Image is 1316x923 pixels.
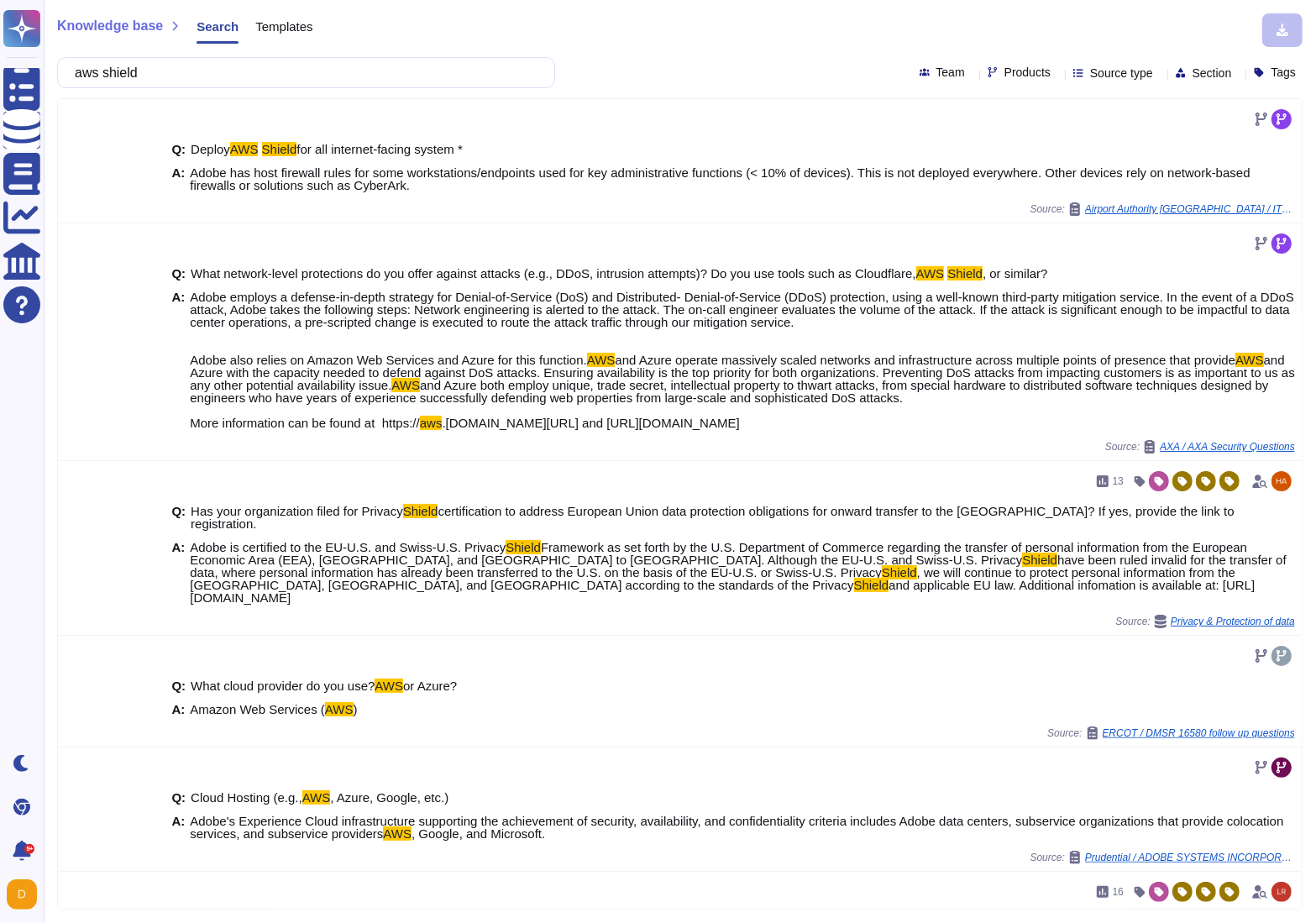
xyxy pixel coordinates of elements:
[171,541,185,604] b: A:
[615,353,1235,367] span: and Azure operate massively scaled networks and infrastructure across multiple points of presence...
[947,266,983,281] mark: Shield
[190,353,1295,392] span: and Azure with the capacity needed to defend against DoS attacks. Ensuring availability is the to...
[230,142,259,156] mark: AWS
[983,266,1048,281] span: , or similar?
[442,416,739,430] span: .[DOMAIN_NAME][URL] and [URL][DOMAIN_NAME]
[296,142,463,156] span: for all internet-facing system *
[1030,851,1295,864] span: Source:
[403,504,438,518] mark: Shield
[420,416,443,430] mark: aws
[197,20,239,33] span: Search
[325,702,354,716] mark: AWS
[587,353,616,367] mark: AWS
[1022,553,1057,567] mark: Shield
[375,679,403,693] mark: AWS
[190,290,1294,367] span: Adobe employs a defense-in-depth strategy for Denial-of-Service (DoS) and Distributed- Denial-of-...
[1160,442,1295,452] span: AXA / AXA Security Questions
[191,504,1235,531] span: certification to address European Union data protection obligations for onward transfer to the [G...
[171,505,186,530] b: Q:
[171,679,186,692] b: Q:
[171,815,185,840] b: A:
[3,876,49,913] button: user
[1235,353,1264,367] mark: AWS
[302,790,331,805] mark: AWS
[190,565,1235,592] span: , we will continue to protect personal information from the [GEOGRAPHIC_DATA], [GEOGRAPHIC_DATA],...
[191,790,302,805] span: Cloud Hosting (e.g.,
[854,578,889,592] mark: Shield
[1171,616,1295,627] span: Privacy & Protection of data
[171,791,186,804] b: Q:
[24,844,34,854] div: 9+
[191,266,915,281] span: What network-level protections do you offer against attacks (e.g., DDoS, intrusion attempts)? Do ...
[171,267,186,280] b: Q:
[255,20,312,33] span: Templates
[403,679,457,693] span: or Azure?
[1193,67,1232,79] span: Section
[1271,882,1292,902] img: user
[1271,471,1292,491] img: user
[66,58,537,87] input: Search a question or template...
[190,540,1247,567] span: Framework as set forth by the U.S. Department of Commerce regarding the transfer of personal info...
[1085,852,1295,863] span: Prudential / ADOBE SYSTEMS INCORPORATED ADOBE SYSTEMS INCORPORATED [DATE]
[171,703,185,716] b: A:
[190,378,1268,430] span: and Azure both employ unique, trade secret, intellectual property to thwart attacks, from special...
[1047,726,1295,740] span: Source:
[1103,728,1295,738] span: ERCOT / DMSR 16580 follow up questions
[57,19,163,33] span: Knowledge base
[936,66,965,78] span: Team
[171,291,185,429] b: A:
[383,826,412,841] mark: AWS
[171,143,186,155] b: Q:
[1113,476,1124,486] span: 13
[916,266,945,281] mark: AWS
[190,814,1283,841] span: Adobe's Experience Cloud infrastructure supporting the achievement of security, availability, and...
[171,166,185,191] b: A:
[190,540,506,554] span: Adobe is certified to the EU-U.S. and Swiss-U.S. Privacy
[506,540,541,554] mark: Shield
[190,578,1255,605] span: and applicable EU law. Additional infomation is available at: [URL][DOMAIN_NAME]
[1271,66,1296,78] span: Tags
[1105,440,1295,454] span: Source:
[330,790,448,805] span: , Azure, Google, etc.)
[190,702,325,716] span: Amazon Web Services (
[191,142,230,156] span: Deploy
[354,702,358,716] span: )
[7,879,37,910] img: user
[1030,202,1295,216] span: Source:
[1090,67,1153,79] span: Source type
[262,142,297,156] mark: Shield
[190,553,1287,579] span: have been ruled invalid for the transfer of data, where personal information has already been tra...
[391,378,420,392] mark: AWS
[190,165,1250,192] span: Adobe has host firewall rules for some workstations/endpoints used for key administrative functio...
[1116,615,1295,628] span: Source:
[1004,66,1051,78] span: Products
[882,565,917,579] mark: Shield
[191,504,403,518] span: Has your organization filed for Privacy
[412,826,545,841] span: , Google, and Microsoft.
[1113,887,1124,897] span: 16
[1085,204,1295,214] span: Airport Authority [GEOGRAPHIC_DATA] / ITP134 Cloud Security Guideline AWS and Azure
[191,679,375,693] span: What cloud provider do you use?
